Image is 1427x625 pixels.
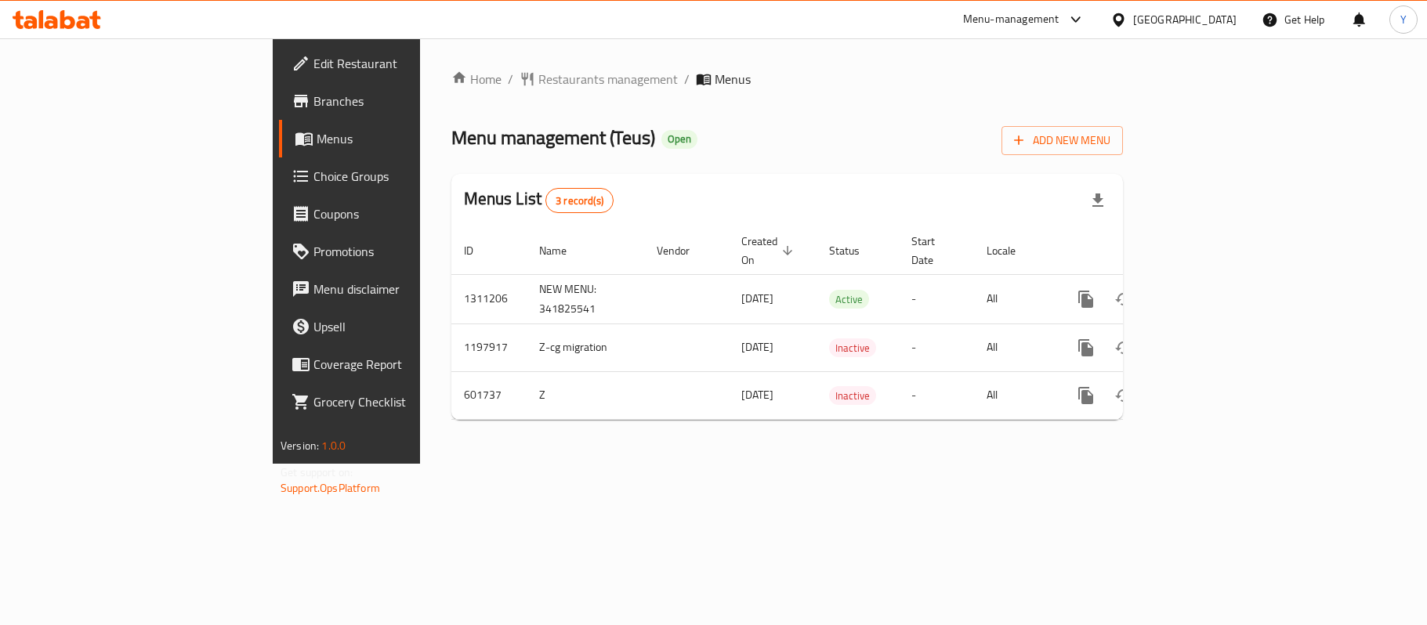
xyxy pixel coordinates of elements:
[281,435,319,456] span: Version:
[829,339,876,357] span: Inactive
[829,386,876,405] div: Inactive
[321,435,346,456] span: 1.0.0
[545,188,614,213] div: Total records count
[1105,377,1143,414] button: Change Status
[451,227,1230,420] table: enhanced table
[987,241,1036,260] span: Locale
[1105,280,1143,318] button: Change Status
[527,323,644,371] td: Z-cg migration
[899,371,974,419] td: -
[715,70,751,89] span: Menus
[1067,280,1105,318] button: more
[279,157,511,195] a: Choice Groups
[451,70,1123,89] nav: breadcrumb
[279,45,511,82] a: Edit Restaurant
[527,371,644,419] td: Z
[279,345,511,383] a: Coverage Report
[313,317,498,336] span: Upsell
[546,193,613,208] span: 3 record(s)
[1001,126,1123,155] button: Add New Menu
[279,270,511,308] a: Menu disclaimer
[829,241,880,260] span: Status
[899,274,974,323] td: -
[1067,329,1105,367] button: more
[829,387,876,405] span: Inactive
[313,167,498,186] span: Choice Groups
[1014,131,1110,150] span: Add New Menu
[741,288,773,309] span: [DATE]
[1079,182,1117,219] div: Export file
[829,338,876,357] div: Inactive
[279,233,511,270] a: Promotions
[911,232,955,269] span: Start Date
[279,82,511,120] a: Branches
[313,280,498,298] span: Menu disclaimer
[829,291,869,309] span: Active
[527,274,644,323] td: NEW MENU: 341825541
[279,195,511,233] a: Coupons
[974,274,1055,323] td: All
[741,385,773,405] span: [DATE]
[313,92,498,110] span: Branches
[741,232,798,269] span: Created On
[313,242,498,261] span: Promotions
[1400,11,1407,28] span: Y
[464,187,614,213] h2: Menus List
[899,323,974,371] td: -
[661,130,697,149] div: Open
[974,323,1055,371] td: All
[313,54,498,73] span: Edit Restaurant
[451,120,655,155] span: Menu management ( Teus )
[279,308,511,345] a: Upsell
[1133,11,1237,28] div: [GEOGRAPHIC_DATA]
[974,371,1055,419] td: All
[464,241,494,260] span: ID
[1055,227,1230,275] th: Actions
[313,392,498,411] span: Grocery Checklist
[741,337,773,357] span: [DATE]
[1105,329,1143,367] button: Change Status
[1067,377,1105,414] button: more
[313,355,498,374] span: Coverage Report
[281,462,353,482] span: Get support on:
[313,204,498,223] span: Coupons
[657,241,710,260] span: Vendor
[279,383,511,421] a: Grocery Checklist
[281,478,380,498] a: Support.OpsPlatform
[279,120,511,157] a: Menus
[317,129,498,148] span: Menus
[520,70,678,89] a: Restaurants management
[538,70,678,89] span: Restaurants management
[539,241,587,260] span: Name
[963,10,1059,29] div: Menu-management
[684,70,690,89] li: /
[661,132,697,146] span: Open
